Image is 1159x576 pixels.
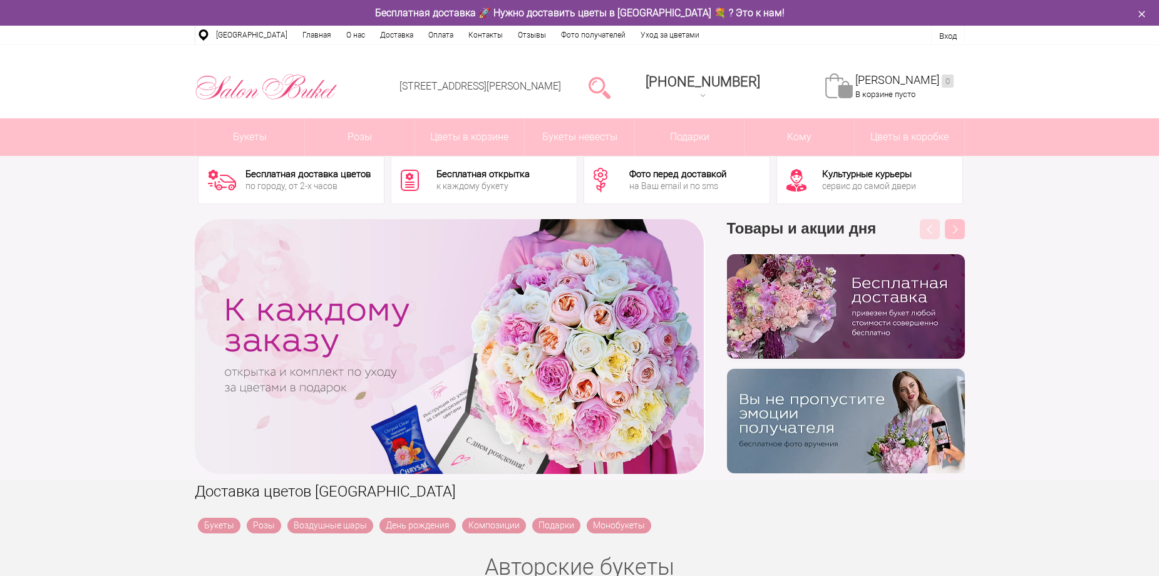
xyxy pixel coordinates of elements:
[209,26,295,44] a: [GEOGRAPHIC_DATA]
[942,75,954,88] ins: 0
[373,26,421,44] a: Доставка
[195,71,338,103] img: Цветы Нижний Новгород
[532,518,580,533] a: Подарки
[554,26,633,44] a: Фото получателей
[629,170,726,179] div: Фото перед доставкой
[245,170,371,179] div: Бесплатная доставка цветов
[638,69,768,105] a: [PHONE_NUMBER]
[629,182,726,190] div: на Ваш email и по sms
[185,6,974,19] div: Бесплатная доставка 🚀 Нужно доставить цветы в [GEOGRAPHIC_DATA] 💐 ? Это к нам!
[822,182,916,190] div: сервис до самой двери
[525,118,634,156] a: Букеты невесты
[822,170,916,179] div: Культурные курьеры
[195,118,305,156] a: Букеты
[198,518,240,533] a: Букеты
[855,73,954,88] a: [PERSON_NAME]
[195,480,965,503] h1: Доставка цветов [GEOGRAPHIC_DATA]
[939,31,957,41] a: Вход
[855,118,964,156] a: Цветы в коробке
[633,26,707,44] a: Уход за цветами
[399,80,561,92] a: [STREET_ADDRESS][PERSON_NAME]
[510,26,554,44] a: Отзывы
[436,182,530,190] div: к каждому букету
[945,219,965,239] button: Next
[245,182,371,190] div: по городу, от 2-х часов
[727,219,965,254] h3: Товары и акции дня
[727,254,965,359] img: hpaj04joss48rwypv6hbykmvk1dj7zyr.png.webp
[646,74,760,90] span: [PHONE_NUMBER]
[421,26,461,44] a: Оплата
[339,26,373,44] a: О нас
[287,518,373,533] a: Воздушные шары
[744,118,854,156] span: Кому
[587,518,651,533] a: Монобукеты
[415,118,525,156] a: Цветы в корзине
[462,518,526,533] a: Композиции
[436,170,530,179] div: Бесплатная открытка
[635,118,744,156] a: Подарки
[855,90,915,99] span: В корзине пусто
[305,118,415,156] a: Розы
[379,518,456,533] a: День рождения
[461,26,510,44] a: Контакты
[247,518,281,533] a: Розы
[727,369,965,473] img: v9wy31nijnvkfycrkduev4dhgt9psb7e.png.webp
[295,26,339,44] a: Главная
